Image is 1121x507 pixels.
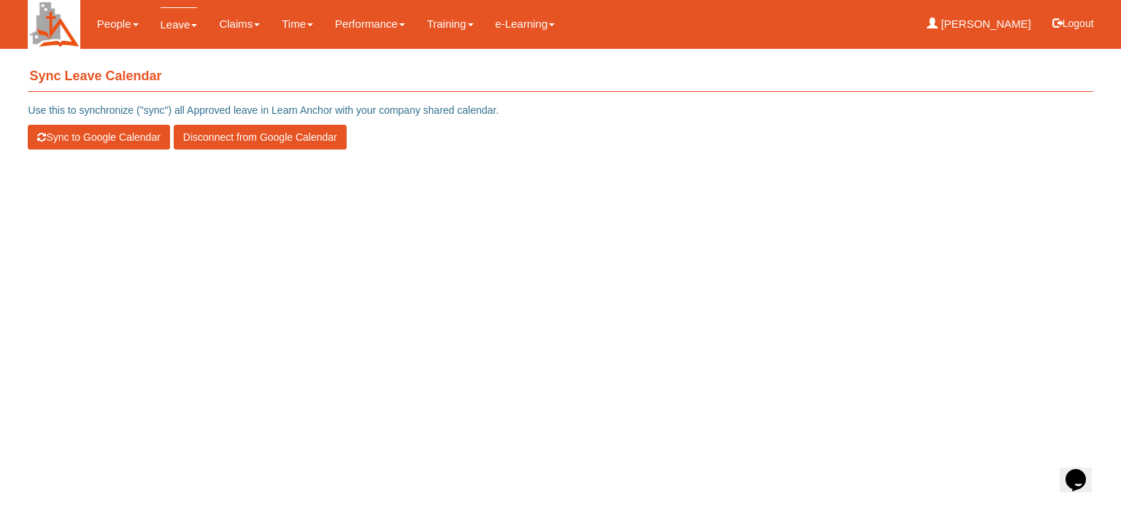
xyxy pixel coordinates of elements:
a: e-Learning [496,7,555,41]
a: Training [427,7,474,41]
button: Disconnect from Google Calendar [174,125,347,150]
a: [PERSON_NAME] [927,7,1031,41]
a: People [97,7,139,41]
button: Logout [1042,6,1104,41]
a: Claims [219,7,260,41]
a: Time [282,7,313,41]
a: Performance [335,7,405,41]
p: Use this to synchronize ("sync") all Approved leave in Learn Anchor with your company shared cale... [28,103,1093,117]
h4: Sync Leave Calendar [28,62,1093,92]
iframe: chat widget [1060,449,1106,492]
button: Sync to Google Calendar [28,125,169,150]
a: Leave [161,7,198,42]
